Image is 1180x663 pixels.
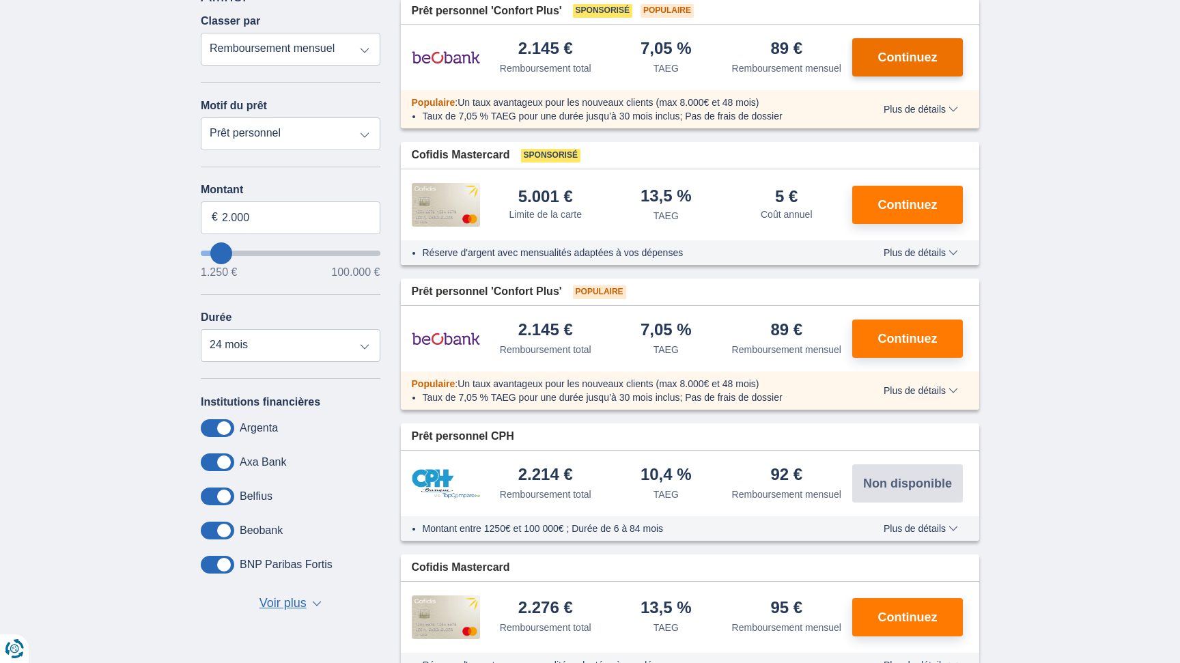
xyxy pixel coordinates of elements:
span: Continuez [878,333,938,345]
span: ▼ [312,601,322,606]
span: Prêt personnel 'Confort Plus' [412,284,562,300]
div: 5.001 € [518,188,573,205]
img: pret personnel Beobank [412,322,480,356]
div: 2.276 € [518,599,573,618]
button: Plus de détails [873,104,968,115]
li: Montant entre 1250€ et 100 000€ ; Durée de 6 à 84 mois [423,522,844,535]
span: € [212,210,218,225]
span: Cofidis Mastercard [412,560,510,576]
div: 92 € [770,466,802,485]
div: 7,05 % [641,322,692,340]
div: Remboursement mensuel [732,61,841,75]
div: 89 € [770,40,802,59]
div: 7,05 % [641,40,692,59]
input: wantToBorrow [201,251,380,256]
span: Sponsorisé [521,149,580,163]
img: pret personnel CPH Banque [412,469,480,498]
label: Motif du prêt [201,100,267,112]
div: 95 € [770,599,802,618]
button: Non disponible [852,464,963,503]
span: Sponsorisé [573,4,632,18]
img: pret personnel Cofidis CC [412,183,480,227]
div: TAEG [654,488,679,501]
span: Continuez [878,611,938,623]
div: Remboursement total [500,61,591,75]
span: Prêt personnel CPH [412,429,514,445]
button: Continuez [852,598,963,636]
label: Durée [201,311,231,324]
div: : [401,96,855,109]
label: BNP Paribas Fortis [240,559,333,571]
div: TAEG [654,61,679,75]
label: Axa Bank [240,456,286,468]
button: Continuez [852,38,963,76]
div: Coût annuel [761,208,813,221]
button: Continuez [852,186,963,224]
div: 2.145 € [518,322,573,340]
div: Remboursement total [500,343,591,356]
label: Beobank [240,524,283,537]
div: 10,4 % [641,466,692,485]
span: Voir plus [259,595,307,612]
span: Prêt personnel 'Confort Plus' [412,3,562,19]
span: Plus de détails [884,248,958,257]
div: TAEG [654,343,679,356]
button: Plus de détails [873,385,968,396]
div: TAEG [654,621,679,634]
span: Populaire [641,4,694,18]
li: Taux de 7,05 % TAEG pour une durée jusqu’à 30 mois inclus; Pas de frais de dossier [423,391,844,404]
div: Limite de la carte [509,208,582,221]
div: : [401,377,855,391]
div: Remboursement total [500,488,591,501]
span: Populaire [573,285,626,299]
label: Belfius [240,490,272,503]
span: 1.250 € [201,267,237,278]
button: Voir plus ▼ [255,594,326,613]
span: Un taux avantageux pour les nouveaux clients (max 8.000€ et 48 mois) [458,97,759,108]
div: 89 € [770,322,802,340]
label: Montant [201,184,380,196]
span: Populaire [412,378,455,389]
span: Populaire [412,97,455,108]
div: Remboursement mensuel [732,343,841,356]
span: Continuez [878,51,938,64]
span: 100.000 € [331,267,380,278]
li: Taux de 7,05 % TAEG pour une durée jusqu’à 30 mois inclus; Pas de frais de dossier [423,109,844,123]
div: 2.145 € [518,40,573,59]
span: Cofidis Mastercard [412,147,510,163]
button: Plus de détails [873,247,968,258]
button: Plus de détails [873,523,968,534]
div: TAEG [654,209,679,223]
div: Remboursement total [500,621,591,634]
li: Réserve d'argent avec mensualités adaptées à vos dépenses [423,246,844,259]
span: Continuez [878,199,938,211]
div: 5 € [775,188,798,205]
label: Classer par [201,15,260,27]
span: Plus de détails [884,104,958,114]
div: Remboursement mensuel [732,621,841,634]
img: pret personnel Beobank [412,40,480,74]
span: Plus de détails [884,386,958,395]
span: Non disponible [863,477,952,490]
div: 13,5 % [641,599,692,618]
div: Remboursement mensuel [732,488,841,501]
img: pret personnel Cofidis CC [412,595,480,639]
button: Continuez [852,320,963,358]
span: Plus de détails [884,524,958,533]
div: 2.214 € [518,466,573,485]
label: Institutions financières [201,396,320,408]
label: Argenta [240,422,278,434]
div: 13,5 % [641,188,692,206]
span: Un taux avantageux pour les nouveaux clients (max 8.000€ et 48 mois) [458,378,759,389]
